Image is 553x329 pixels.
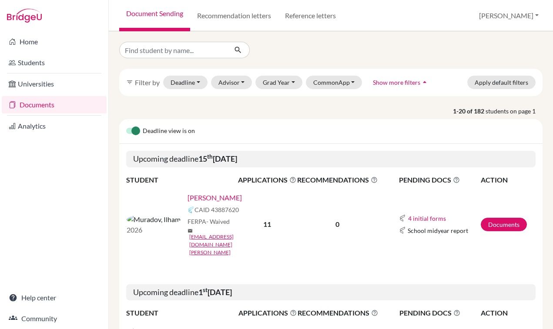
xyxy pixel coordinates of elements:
button: Apply default filters [467,76,536,89]
button: Show more filtersarrow_drop_up [365,76,436,89]
h5: Upcoming deadline [126,284,536,301]
a: Documents [2,96,107,113]
span: FERPA [188,217,230,226]
a: [EMAIL_ADDRESS][DOMAIN_NAME][PERSON_NAME] [189,233,244,256]
img: Common App logo [399,215,406,222]
b: 1 [DATE] [198,287,232,297]
p: 2026 [127,225,181,235]
button: [PERSON_NAME] [475,7,543,24]
p: 0 [297,219,378,229]
button: Grad Year [255,76,302,89]
span: Filter by [135,78,160,86]
button: Deadline [163,76,208,89]
th: STUDENT [126,307,238,319]
span: - Waived [206,218,230,225]
b: 15 [DATE] [198,154,237,163]
a: [PERSON_NAME] [188,193,242,203]
a: Home [2,33,107,50]
a: Students [2,54,107,71]
th: ACTION [480,174,536,186]
button: CommonApp [306,76,362,89]
th: ACTION [480,307,536,319]
strong: 1-20 of 182 [453,106,486,116]
a: Documents [481,218,527,231]
span: School midyear report [408,226,468,235]
sup: st [203,286,208,293]
img: Muradov, Ilham [127,214,181,225]
sup: th [207,153,213,160]
img: Common App logo [399,227,406,234]
a: Analytics [2,117,107,135]
span: APPLICATIONS [238,308,297,318]
img: Bridge-U [7,9,42,23]
button: Advisor [211,76,252,89]
span: APPLICATIONS [238,175,296,185]
a: Universities [2,75,107,93]
i: filter_list [126,79,133,86]
span: RECOMMENDATIONS [297,175,378,185]
a: Community [2,310,107,327]
span: PENDING DOCS [399,175,480,185]
a: Help center [2,289,107,306]
th: STUDENT [126,174,238,186]
span: CAID 43887620 [194,205,239,214]
span: students on page 1 [486,106,543,116]
span: RECOMMENDATIONS [298,308,378,318]
span: Deadline view is on [143,126,195,136]
span: mail [188,228,193,233]
b: 11 [263,220,271,228]
img: Common App logo [188,206,194,213]
h5: Upcoming deadline [126,151,536,167]
span: PENDING DOCS [399,308,480,318]
span: Show more filters [373,79,420,86]
input: Find student by name... [119,42,227,58]
button: 4 initial forms [408,213,446,223]
i: arrow_drop_up [420,78,429,86]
